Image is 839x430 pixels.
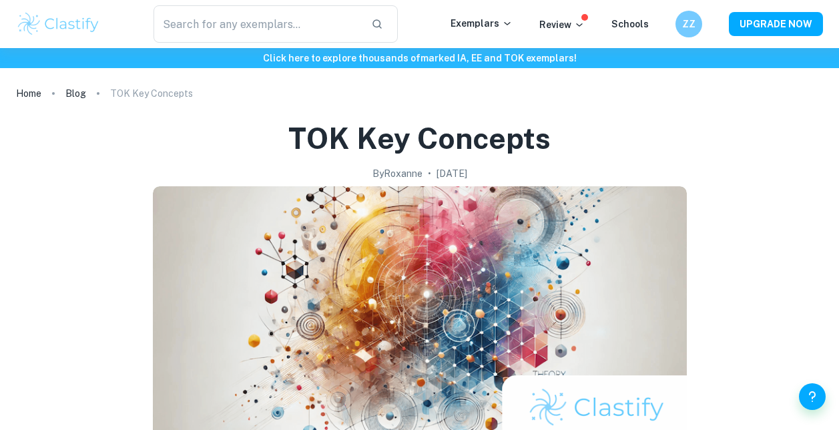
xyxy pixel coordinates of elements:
a: Schools [611,19,649,29]
button: UPGRADE NOW [729,12,823,36]
a: Blog [65,84,86,103]
h2: By Roxanne [372,166,423,181]
button: Help and Feedback [799,383,826,410]
img: Clastify logo [16,11,101,37]
h2: [DATE] [437,166,467,181]
p: Review [539,17,585,32]
p: • [428,166,431,181]
h6: ZZ [681,17,697,31]
a: Home [16,84,41,103]
p: Exemplars [451,16,513,31]
h6: Click here to explore thousands of marked IA, EE and TOK exemplars ! [3,51,836,65]
p: TOK Key Concepts [110,86,193,101]
h1: TOK Key Concepts [288,119,551,158]
button: ZZ [675,11,702,37]
input: Search for any exemplars... [154,5,361,43]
